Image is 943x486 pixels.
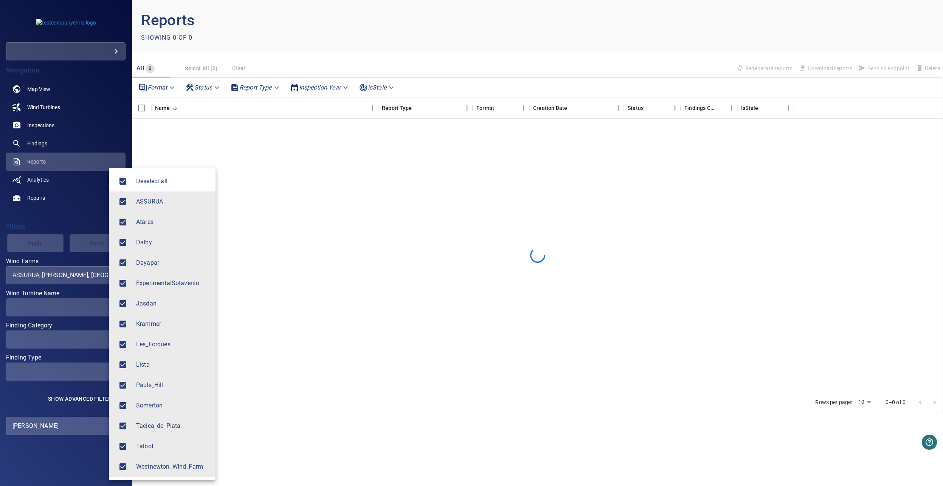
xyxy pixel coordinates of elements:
[115,296,131,312] span: Jasdan
[136,442,209,451] div: Wind Farms Talbot
[109,168,216,480] ul: ASSURUA, [PERSON_NAME], [GEOGRAPHIC_DATA], [GEOGRAPHIC_DATA], [GEOGRAPHIC_DATA], [GEOGRAPHIC_DATA...
[115,275,131,291] span: ExperimentalSotavento
[136,299,209,308] div: Wind Farms Jasdan
[115,194,131,210] span: ASSURUA
[136,340,209,349] div: Wind Farms Les_Forques
[115,255,131,271] span: Dayapar
[136,381,209,390] div: Wind Farms Pauls_Hill
[115,316,131,332] span: Krammer
[136,462,209,471] div: Wind Farms Westnewton_Wind_Farm
[136,279,209,288] span: ExperimentalSotavento
[136,197,209,206] span: ASSURUA
[115,459,131,475] span: Westnewton_Wind_Farm
[136,401,209,410] div: Wind Farms Somerton
[136,421,209,430] span: Tacica_de_Plata
[136,197,209,206] div: Wind Farms ASSURUA
[115,377,131,393] span: Pauls_Hill
[136,340,209,349] span: Les_Forques
[136,421,209,430] div: Wind Farms Tacica_de_Plata
[136,401,209,410] span: Somerton
[115,357,131,373] span: Lista
[136,319,209,329] span: Krammer
[115,398,131,413] span: Somerton
[136,442,209,451] span: Talbot
[136,238,209,247] div: Wind Farms Dalby
[136,218,209,227] div: Wind Farms Atares
[136,360,209,369] div: Wind Farms Lista
[115,214,131,230] span: Atares
[115,418,131,434] span: Tacica_de_Plata
[136,177,209,186] span: Deselect all
[115,336,131,352] span: Les_Forques
[136,462,209,471] span: Westnewton_Wind_Farm
[115,235,131,250] span: Dalby
[136,238,209,247] span: Dalby
[115,438,131,454] span: Talbot
[136,258,209,267] span: Dayapar
[136,299,209,308] span: Jasdan
[136,218,209,227] span: Atares
[136,258,209,267] div: Wind Farms Dayapar
[136,381,209,390] span: Pauls_Hill
[136,360,209,369] span: Lista
[136,319,209,329] div: Wind Farms Krammer
[136,279,209,288] div: Wind Farms ExperimentalSotavento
